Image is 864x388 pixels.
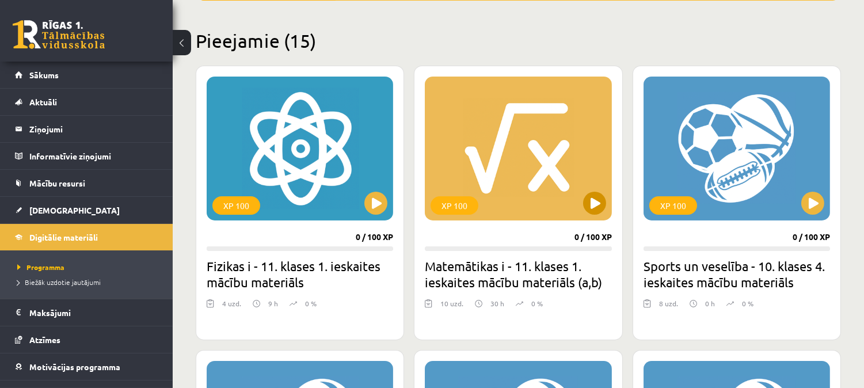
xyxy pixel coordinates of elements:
[17,263,64,272] span: Programma
[268,298,278,309] p: 9 h
[15,197,158,223] a: [DEMOGRAPHIC_DATA]
[15,170,158,196] a: Mācību resursi
[29,205,120,215] span: [DEMOGRAPHIC_DATA]
[15,143,158,169] a: Informatīvie ziņojumi
[440,298,463,315] div: 10 uzd.
[644,258,830,290] h2: Sports un veselība - 10. klases 4. ieskaites mācību materiāls
[742,298,753,309] p: 0 %
[29,334,60,345] span: Atzīmes
[29,143,158,169] legend: Informatīvie ziņojumi
[29,299,158,326] legend: Maksājumi
[15,353,158,380] a: Motivācijas programma
[29,70,59,80] span: Sākums
[425,258,611,290] h2: Matemātikas i - 11. klases 1. ieskaites mācību materiāls (a,b)
[15,89,158,115] a: Aktuāli
[222,298,241,315] div: 4 uzd.
[15,299,158,326] a: Maksājumi
[29,362,120,372] span: Motivācijas programma
[29,178,85,188] span: Mācību resursi
[29,116,158,142] legend: Ziņojumi
[196,29,841,52] h2: Pieejamie (15)
[659,298,678,315] div: 8 uzd.
[17,277,161,287] a: Biežāk uzdotie jautājumi
[212,196,260,215] div: XP 100
[13,20,105,49] a: Rīgas 1. Tālmācības vidusskola
[15,62,158,88] a: Sākums
[490,298,504,309] p: 30 h
[431,196,478,215] div: XP 100
[705,298,715,309] p: 0 h
[15,326,158,353] a: Atzīmes
[17,277,101,287] span: Biežāk uzdotie jautājumi
[207,258,393,290] h2: Fizikas i - 11. klases 1. ieskaites mācību materiāls
[649,196,697,215] div: XP 100
[17,262,161,272] a: Programma
[15,224,158,250] a: Digitālie materiāli
[29,232,98,242] span: Digitālie materiāli
[15,116,158,142] a: Ziņojumi
[29,97,57,107] span: Aktuāli
[305,298,317,309] p: 0 %
[531,298,543,309] p: 0 %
